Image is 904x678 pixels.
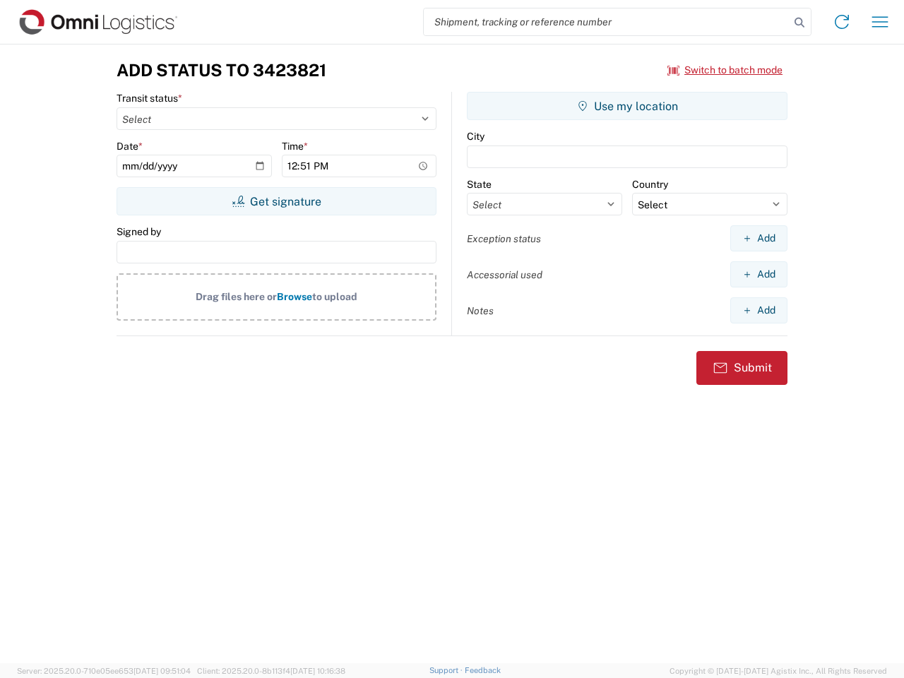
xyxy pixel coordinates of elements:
[730,225,787,251] button: Add
[429,666,465,674] a: Support
[467,130,484,143] label: City
[467,92,787,120] button: Use my location
[424,8,790,35] input: Shipment, tracking or reference number
[290,667,345,675] span: [DATE] 10:16:38
[117,187,436,215] button: Get signature
[465,666,501,674] a: Feedback
[117,92,182,105] label: Transit status
[282,140,308,153] label: Time
[632,178,668,191] label: Country
[467,178,492,191] label: State
[197,667,345,675] span: Client: 2025.20.0-8b113f4
[17,667,191,675] span: Server: 2025.20.0-710e05ee653
[117,225,161,238] label: Signed by
[667,59,783,82] button: Switch to batch mode
[117,140,143,153] label: Date
[696,351,787,385] button: Submit
[196,291,277,302] span: Drag files here or
[133,667,191,675] span: [DATE] 09:51:04
[670,665,887,677] span: Copyright © [DATE]-[DATE] Agistix Inc., All Rights Reserved
[730,261,787,287] button: Add
[277,291,312,302] span: Browse
[467,268,542,281] label: Accessorial used
[312,291,357,302] span: to upload
[467,232,541,245] label: Exception status
[730,297,787,323] button: Add
[117,60,326,81] h3: Add Status to 3423821
[467,304,494,317] label: Notes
